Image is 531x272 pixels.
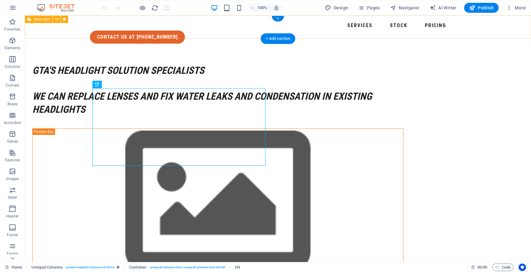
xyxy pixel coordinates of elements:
[322,3,351,13] button: Design
[8,195,17,200] p: Slider
[149,264,225,271] span: . unequal-columns-box .unequal-columns-box-shrink
[504,3,528,13] button: More
[36,4,82,12] img: Editor Logo
[482,265,483,270] span: :
[235,264,240,271] span: Click to select. Double-click to edit
[65,264,114,271] span: . preset-unequal-columns-v2-drive
[355,3,382,13] button: Pages
[6,83,19,88] p: Content
[471,264,487,271] h6: Session time
[4,27,20,32] p: Favorites
[151,4,158,12] button: reload
[5,158,20,163] p: Features
[6,214,19,219] p: Header
[129,264,147,271] span: Click to select. Double-click to edit
[7,139,18,144] p: Tables
[31,264,240,271] nav: breadcrumb
[469,5,494,11] span: Publish
[248,4,270,12] button: 100%
[117,265,120,269] i: This element is a customizable preset
[477,264,487,271] span: 00 00
[4,120,21,125] p: Accordion
[5,64,20,69] p: Columns
[427,3,459,13] button: AI Writer
[464,3,499,13] button: Publish
[139,4,146,12] button: Click here to leave preview mode and continue editing
[7,232,18,237] p: Footer
[274,5,279,11] i: On resize automatically adjust zoom level to fit chosen device.
[5,264,22,271] a: Click to cancel selection. Double-click to open Pages
[390,5,420,11] span: Navigator
[506,5,526,11] span: More
[430,5,457,11] span: AI Writer
[261,33,295,44] div: + Add section
[325,5,348,11] span: Design
[388,3,422,13] button: Navigator
[322,3,351,13] div: Design (Ctrl+Alt+Y)
[5,45,21,50] p: Elements
[519,264,526,271] button: Usercentrics
[495,264,511,271] span: Code
[6,176,19,181] p: Images
[7,102,18,107] p: Boxes
[7,251,18,256] p: Forms
[31,264,63,271] span: Click to select. Double-click to edit
[358,5,380,11] span: Pages
[257,4,267,12] h6: 100%
[151,4,158,12] i: Reload page
[272,16,284,21] div: +
[492,264,514,271] button: Code
[34,17,50,21] span: Menu Bar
